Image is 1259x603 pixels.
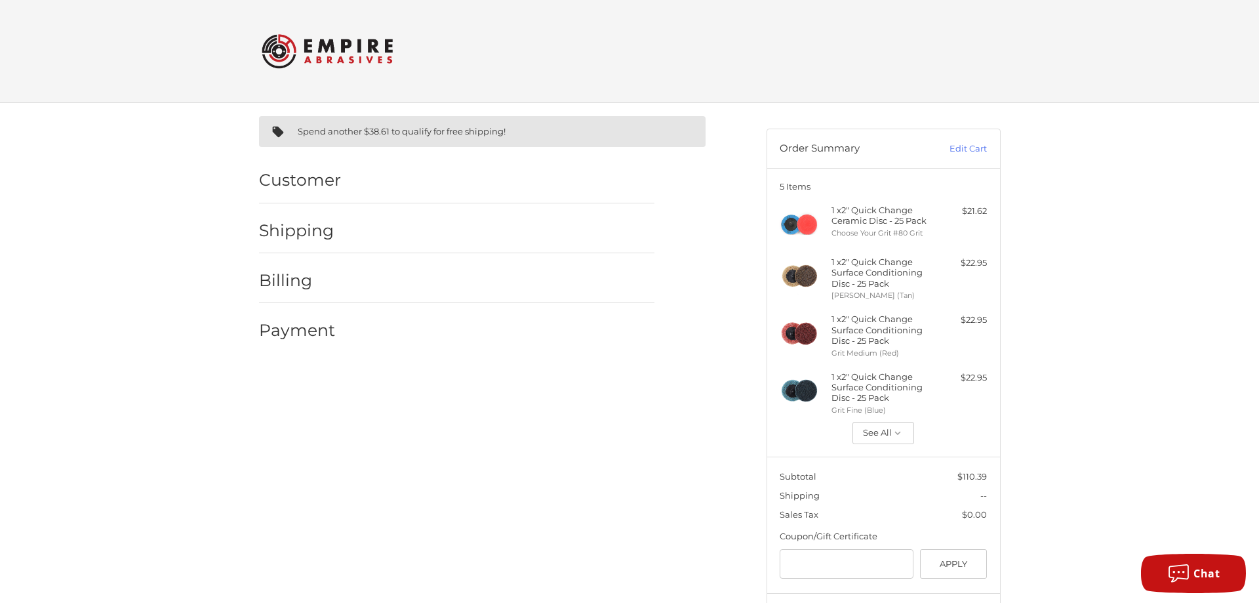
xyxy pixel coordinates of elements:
[921,142,987,156] a: Edit Cart
[831,314,932,346] h4: 1 x 2" Quick Change Surface Conditioning Disc - 25 Pack
[852,422,915,444] button: See All
[831,257,932,289] h4: 1 x 2" Quick Change Surface Conditioning Disc - 25 Pack
[780,509,818,520] span: Sales Tax
[780,530,987,543] div: Coupon/Gift Certificate
[1141,554,1246,593] button: Chat
[962,509,987,520] span: $0.00
[780,490,820,501] span: Shipping
[780,471,816,482] span: Subtotal
[831,405,932,416] li: Grit Fine (Blue)
[957,471,987,482] span: $110.39
[831,228,932,239] li: Choose Your Grit #80 Grit
[831,348,932,359] li: Grit Medium (Red)
[935,257,987,270] div: $22.95
[935,205,987,218] div: $21.62
[259,270,336,291] h2: Billing
[831,371,932,404] h4: 1 x 2" Quick Change Surface Conditioning Disc - 25 Pack
[259,170,341,190] h2: Customer
[831,205,932,226] h4: 1 x 2" Quick Change Ceramic Disc - 25 Pack
[935,371,987,385] div: $22.95
[935,314,987,327] div: $22.95
[920,549,988,579] button: Apply
[262,26,393,77] img: Empire Abrasives
[1193,566,1220,581] span: Chat
[780,549,913,579] input: Gift Certificate or Coupon Code
[298,126,506,136] span: Spend another $38.61 to qualify for free shipping!
[259,320,336,341] h2: Payment
[259,220,336,241] h2: Shipping
[780,142,921,156] h3: Order Summary
[980,490,987,501] span: --
[831,290,932,301] li: [PERSON_NAME] (Tan)
[780,181,987,192] h3: 5 Items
